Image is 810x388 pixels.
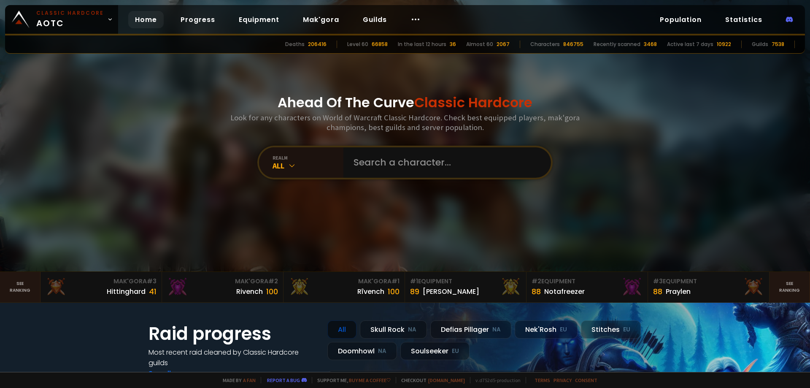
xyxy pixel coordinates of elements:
[398,41,446,48] div: In the last 12 hours
[266,286,278,297] div: 100
[268,277,278,285] span: # 2
[575,377,597,383] a: Consent
[227,113,583,132] h3: Look for any characters on World of Warcraft Classic Hardcore. Check best equipped players, mak'g...
[360,320,427,339] div: Skull Rock
[544,286,585,297] div: Notafreezer
[347,41,368,48] div: Level 60
[278,92,532,113] h1: Ahead Of The Curve
[396,377,465,383] span: Checkout
[218,377,256,383] span: Made by
[772,41,784,48] div: 7538
[40,272,162,302] a: Mak'Gora#3Hittinghard41
[653,277,663,285] span: # 3
[148,320,317,347] h1: Raid progress
[5,5,118,34] a: Classic HardcoreAOTC
[46,277,157,286] div: Mak'Gora
[653,277,764,286] div: Equipment
[148,347,317,368] h4: Most recent raid cleaned by Classic Hardcore guilds
[128,11,164,28] a: Home
[296,11,346,28] a: Mak'gora
[243,377,256,383] a: a fan
[410,277,521,286] div: Equipment
[526,272,648,302] a: #2Equipment88Notafreezer
[308,41,327,48] div: 206416
[644,41,657,48] div: 3468
[410,277,418,285] span: # 1
[623,326,630,334] small: EU
[594,41,640,48] div: Recently scanned
[581,320,641,339] div: Stitches
[149,286,157,297] div: 41
[405,272,526,302] a: #1Equipment89[PERSON_NAME]
[423,286,479,297] div: [PERSON_NAME]
[285,41,305,48] div: Deaths
[162,272,283,302] a: Mak'Gora#2Rivench100
[391,277,400,285] span: # 1
[492,326,501,334] small: NA
[232,11,286,28] a: Equipment
[327,320,356,339] div: All
[653,286,662,297] div: 88
[167,277,278,286] div: Mak'Gora
[497,41,510,48] div: 2067
[148,369,203,378] a: See all progress
[466,41,493,48] div: Almost 60
[349,377,391,383] a: Buy me a coffee
[36,9,104,30] span: AOTC
[236,286,263,297] div: Rivench
[769,272,810,302] a: Seeranking
[400,342,470,360] div: Soulseeker
[356,11,394,28] a: Guilds
[532,277,643,286] div: Equipment
[414,93,532,112] span: Classic Hardcore
[563,41,583,48] div: 846755
[718,11,769,28] a: Statistics
[648,272,769,302] a: #3Equipment88Praylen
[717,41,731,48] div: 10922
[515,320,578,339] div: Nek'Rosh
[273,161,343,171] div: All
[452,347,459,355] small: EU
[532,277,541,285] span: # 2
[428,377,465,383] a: [DOMAIN_NAME]
[430,320,511,339] div: Defias Pillager
[174,11,222,28] a: Progress
[560,326,567,334] small: EU
[530,41,560,48] div: Characters
[357,286,384,297] div: Rîvench
[289,277,400,286] div: Mak'Gora
[388,286,400,297] div: 100
[327,342,397,360] div: Doomhowl
[378,347,386,355] small: NA
[666,286,691,297] div: Praylen
[532,286,541,297] div: 88
[372,41,388,48] div: 66858
[667,41,713,48] div: Active last 7 days
[410,286,419,297] div: 89
[752,41,768,48] div: Guilds
[553,377,572,383] a: Privacy
[147,277,157,285] span: # 3
[653,11,708,28] a: Population
[107,286,146,297] div: Hittinghard
[312,377,391,383] span: Support me,
[470,377,521,383] span: v. d752d5 - production
[348,147,541,178] input: Search a character...
[535,377,550,383] a: Terms
[36,9,104,17] small: Classic Hardcore
[408,326,416,334] small: NA
[283,272,405,302] a: Mak'Gora#1Rîvench100
[273,155,343,161] div: realm
[450,41,456,48] div: 36
[267,377,300,383] a: Report a bug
